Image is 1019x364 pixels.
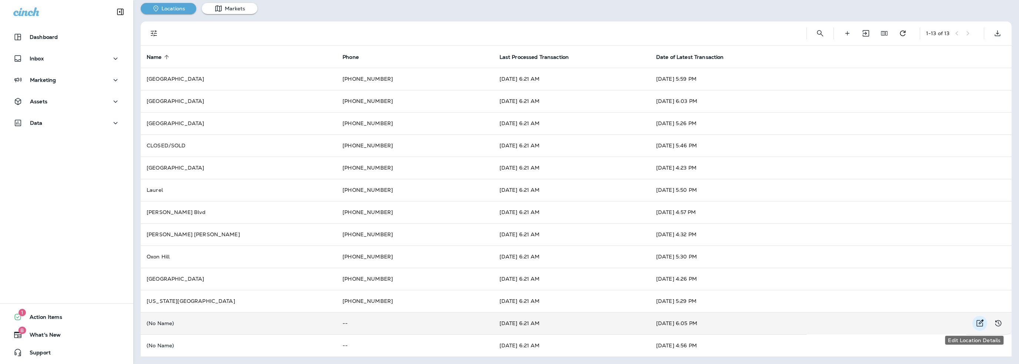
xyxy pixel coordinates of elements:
td: Laurel [141,179,337,201]
td: [DATE] 6:21 AM [494,134,650,157]
button: 1Action Items [7,310,126,324]
td: [DATE] 5:50 PM [650,179,1012,201]
span: Name [147,54,171,60]
button: View Changelog [991,316,1006,331]
span: Date of Latest Transaction [656,54,724,60]
div: 1 - 13 of 13 [926,30,949,36]
td: [PHONE_NUMBER] [337,179,493,201]
span: Action Items [22,314,62,323]
td: [GEOGRAPHIC_DATA] [141,68,337,90]
td: [DATE] 5:29 PM [650,290,1012,312]
span: 8 [18,327,26,334]
td: [DATE] 6:21 AM [494,201,650,223]
td: [DATE] 5:59 PM [650,68,1012,90]
p: -- [343,320,487,326]
td: CLOSED/SOLD [141,134,337,157]
p: Marketing [30,77,56,83]
td: [PHONE_NUMBER] [337,90,493,112]
span: Phone [343,54,359,60]
button: Markets [202,3,257,14]
p: Inbox [30,56,44,61]
td: [DATE] 6:21 AM [494,90,650,112]
td: [PHONE_NUMBER] [337,134,493,157]
button: Export as CSV [990,26,1005,41]
td: [DATE] 6:21 AM [494,290,650,312]
td: [DATE] 6:21 AM [494,268,650,290]
div: Edit Location Details [945,336,1003,345]
td: [DATE] 6:21 AM [494,312,650,334]
span: Last Processed Transaction [500,54,579,60]
td: [PHONE_NUMBER] [337,268,493,290]
td: [DATE] 6:03 PM [650,90,1012,112]
td: [PHONE_NUMBER] [337,68,493,90]
td: [DATE] 4:32 PM [650,223,1012,246]
p: Dashboard [30,34,58,40]
button: Dashboard [7,30,126,44]
td: [GEOGRAPHIC_DATA] [141,157,337,179]
button: Support [7,345,126,360]
button: Create Location [840,26,855,41]
td: [PHONE_NUMBER] [337,290,493,312]
button: 8What's New [7,327,126,342]
td: [DATE] 6:21 AM [494,112,650,134]
td: [DATE] 6:21 AM [494,157,650,179]
td: [PHONE_NUMBER] [337,223,493,246]
p: Data [30,120,43,126]
button: Inbox [7,51,126,66]
td: [DATE] 6:05 PM [650,312,807,334]
td: [PERSON_NAME] [PERSON_NAME] [141,223,337,246]
button: Import Locations [858,26,873,41]
span: Phone [343,54,368,60]
span: Name [147,54,162,60]
td: [DATE] 4:23 PM [650,157,1012,179]
td: [DATE] 4:26 PM [650,268,1012,290]
p: (No Name) [147,343,331,348]
td: [PHONE_NUMBER] [337,157,493,179]
button: Data [7,116,126,130]
td: [GEOGRAPHIC_DATA] [141,90,337,112]
button: Assets [7,94,126,109]
button: Search Locations [813,26,828,41]
button: Filters [147,26,161,41]
p: (No Name) [147,320,331,326]
span: Refresh transaction statistics [895,29,910,36]
span: What's New [22,332,61,341]
td: [DATE] 6:21 AM [494,246,650,268]
span: Support [22,350,51,358]
p: Assets [30,98,47,104]
td: Oxon Hill [141,246,337,268]
td: [DATE] 5:46 PM [650,134,1012,157]
td: [PHONE_NUMBER] [337,112,493,134]
span: Date of Latest Transaction [656,54,734,60]
td: [DATE] 5:26 PM [650,112,1012,134]
td: [DATE] 4:57 PM [650,201,1012,223]
td: [DATE] 6:21 AM [494,223,650,246]
td: [DATE] 6:21 AM [494,334,650,357]
td: [DATE] 5:30 PM [650,246,1012,268]
span: 1 [19,309,26,316]
td: [DATE] 6:21 AM [494,179,650,201]
td: [US_STATE][GEOGRAPHIC_DATA] [141,290,337,312]
button: Marketing [7,73,126,87]
td: [DATE] 4:56 PM [650,334,1012,357]
td: [GEOGRAPHIC_DATA] [141,268,337,290]
td: [PHONE_NUMBER] [337,201,493,223]
p: -- [343,343,487,348]
button: Locations [141,3,196,14]
td: [PHONE_NUMBER] [337,246,493,268]
td: [DATE] 6:21 AM [494,68,650,90]
button: Edit Fields [877,26,892,41]
td: [GEOGRAPHIC_DATA] [141,112,337,134]
button: Collapse Sidebar [110,4,131,19]
button: Edit Location Details [972,316,987,331]
td: [PERSON_NAME] Blvd [141,201,337,223]
span: Last Processed Transaction [500,54,569,60]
